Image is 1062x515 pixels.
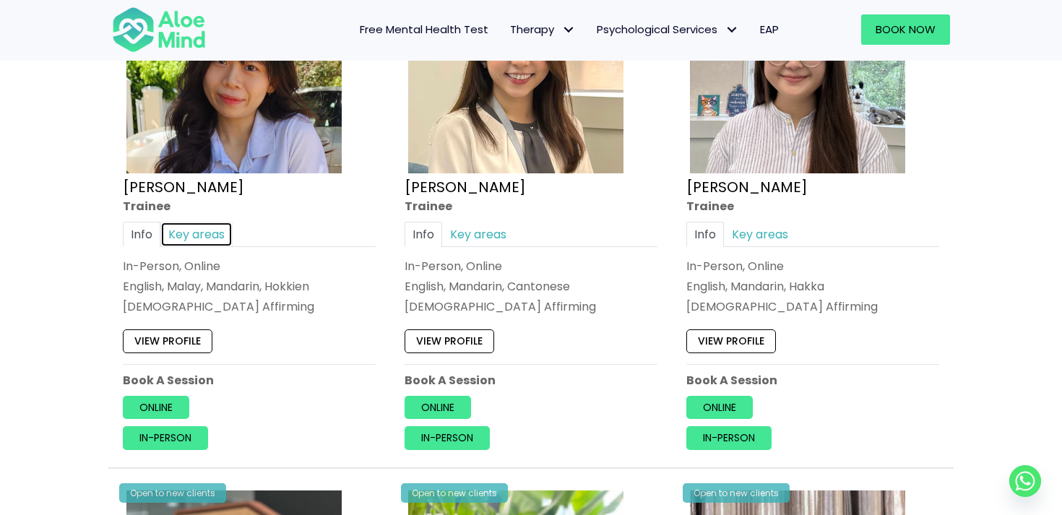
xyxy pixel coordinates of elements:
[123,278,376,295] p: English, Malay, Mandarin, Hokkien
[724,222,796,247] a: Key areas
[405,258,657,274] div: In-Person, Online
[686,396,753,419] a: Online
[123,176,244,196] a: [PERSON_NAME]
[405,426,490,449] a: In-person
[405,298,657,315] div: [DEMOGRAPHIC_DATA] Affirming
[686,298,939,315] div: [DEMOGRAPHIC_DATA] Affirming
[686,329,776,352] a: View profile
[123,298,376,315] div: [DEMOGRAPHIC_DATA] Affirming
[558,20,579,40] span: Therapy: submenu
[123,258,376,274] div: In-Person, Online
[123,396,189,419] a: Online
[876,22,936,37] span: Book Now
[597,22,738,37] span: Psychological Services
[405,329,494,352] a: View profile
[686,426,772,449] a: In-person
[510,22,575,37] span: Therapy
[686,372,939,389] p: Book A Session
[405,176,526,196] a: [PERSON_NAME]
[112,6,206,53] img: Aloe mind Logo
[686,258,939,274] div: In-Person, Online
[401,483,508,503] div: Open to new clients
[160,222,233,247] a: Key areas
[405,222,442,247] a: Info
[225,14,790,45] nav: Menu
[405,278,657,295] p: English, Mandarin, Cantonese
[349,14,499,45] a: Free Mental Health Test
[721,20,742,40] span: Psychological Services: submenu
[683,483,790,503] div: Open to new clients
[749,14,790,45] a: EAP
[1009,465,1041,497] a: Whatsapp
[405,372,657,389] p: Book A Session
[123,372,376,389] p: Book A Session
[686,278,939,295] p: English, Mandarin, Hakka
[405,396,471,419] a: Online
[123,426,208,449] a: In-person
[499,14,586,45] a: TherapyTherapy: submenu
[686,222,724,247] a: Info
[123,329,212,352] a: View profile
[360,22,488,37] span: Free Mental Health Test
[123,197,376,214] div: Trainee
[119,483,226,503] div: Open to new clients
[861,14,950,45] a: Book Now
[123,222,160,247] a: Info
[405,197,657,214] div: Trainee
[586,14,749,45] a: Psychological ServicesPsychological Services: submenu
[686,176,808,196] a: [PERSON_NAME]
[686,197,939,214] div: Trainee
[442,222,514,247] a: Key areas
[760,22,779,37] span: EAP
